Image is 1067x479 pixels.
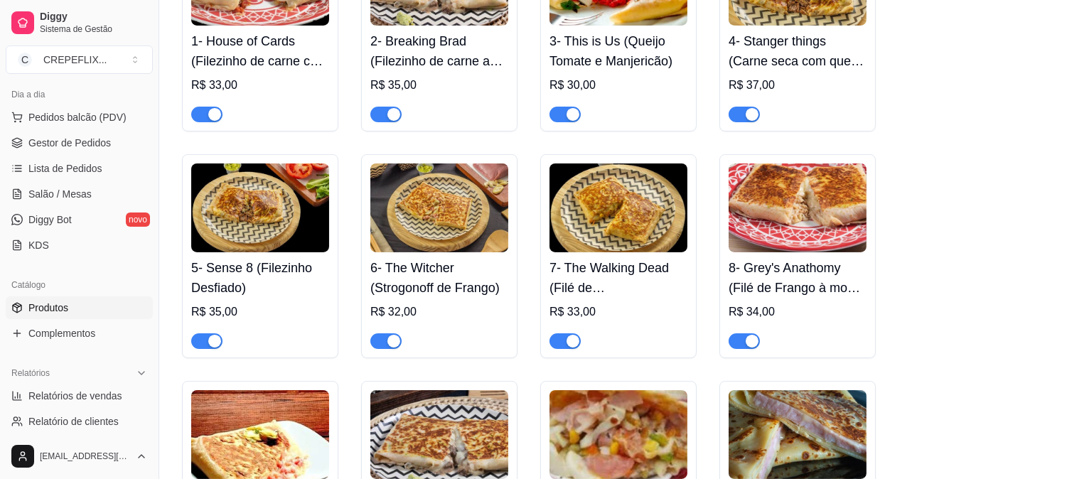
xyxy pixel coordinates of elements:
[28,161,102,176] span: Lista de Pedidos
[28,389,122,403] span: Relatórios de vendas
[729,390,867,479] img: product-image
[6,83,153,106] div: Dia a dia
[28,212,72,227] span: Diggy Bot
[549,77,687,94] div: R$ 30,00
[6,296,153,319] a: Produtos
[6,322,153,345] a: Complementos
[191,258,329,298] h4: 5- Sense 8 (Filezinho Desfiado)
[43,53,107,67] div: CREPEFLIX ...
[549,163,687,252] img: product-image
[370,390,508,479] img: product-image
[6,384,153,407] a: Relatórios de vendas
[6,274,153,296] div: Catálogo
[6,410,153,433] a: Relatório de clientes
[549,31,687,71] h4: 3- This is Us (Queijo Tomate e Manjericão)
[18,53,32,67] span: C
[191,163,329,252] img: product-image
[28,187,92,201] span: Salão / Mesas
[6,183,153,205] a: Salão / Mesas
[6,157,153,180] a: Lista de Pedidos
[11,367,50,379] span: Relatórios
[729,303,867,321] div: R$ 34,00
[6,131,153,154] a: Gestor de Pedidos
[549,258,687,298] h4: 7- The Walking Dead (Filé de [PERSON_NAME])
[370,258,508,298] h4: 6- The Witcher (Strogonoff de Frango)
[370,303,508,321] div: R$ 32,00
[28,326,95,340] span: Complementos
[6,6,153,40] a: DiggySistema de Gestão
[40,451,130,462] span: [EMAIL_ADDRESS][DOMAIN_NAME]
[40,23,147,35] span: Sistema de Gestão
[6,106,153,129] button: Pedidos balcão (PDV)
[191,303,329,321] div: R$ 35,00
[40,11,147,23] span: Diggy
[729,31,867,71] h4: 4- Stanger things (Carne seca com queijo musarea e Catupiry)
[191,77,329,94] div: R$ 33,00
[28,136,111,150] span: Gestor de Pedidos
[729,163,867,252] img: product-image
[370,77,508,94] div: R$ 35,00
[191,390,329,479] img: product-image
[28,301,68,315] span: Produtos
[6,234,153,257] a: KDS
[549,303,687,321] div: R$ 33,00
[729,77,867,94] div: R$ 37,00
[28,414,119,429] span: Relatório de clientes
[549,390,687,479] img: product-image
[729,258,867,298] h4: 8- Grey's Anathomy (Filé de Frango à moda da casa)
[6,208,153,231] a: Diggy Botnovo
[28,110,127,124] span: Pedidos balcão (PDV)
[28,238,49,252] span: KDS
[6,439,153,473] button: [EMAIL_ADDRESS][DOMAIN_NAME]
[191,31,329,71] h4: 1- House of Cards (Filezinho de carne com Tomate Seco)
[370,163,508,252] img: product-image
[370,31,508,71] h4: 2- Breaking Brad (Filezinho de carne ao molho de [PERSON_NAME])
[6,45,153,74] button: Select a team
